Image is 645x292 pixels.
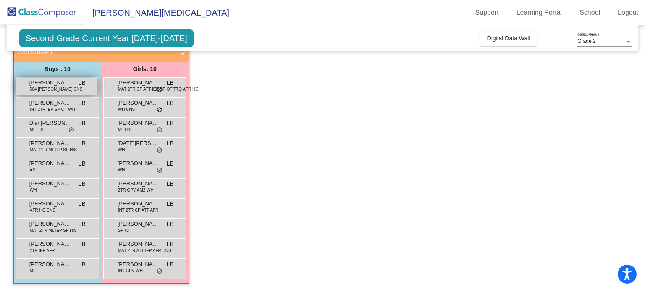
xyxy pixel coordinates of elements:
[68,127,74,134] span: do_not_disturb_alt
[167,79,174,87] span: LB
[469,6,506,19] a: Support
[29,240,71,248] span: [PERSON_NAME]
[157,107,163,113] span: do_not_disturb_alt
[167,139,174,148] span: LB
[79,220,86,229] span: LB
[84,6,229,19] span: [PERSON_NAME][MEDICAL_DATA]
[480,31,537,46] button: Digital Data Wall
[30,86,83,92] span: 504 [PERSON_NAME] CNS
[167,159,174,168] span: LB
[118,139,160,147] span: [DATE][PERSON_NAME]
[118,220,160,228] span: [PERSON_NAME]
[79,159,86,168] span: LB
[29,119,71,127] span: Diar [PERSON_NAME] [PERSON_NAME]
[101,61,189,77] div: Girls: 10
[79,99,86,108] span: LB
[118,159,160,168] span: [PERSON_NAME]
[79,260,86,269] span: LB
[118,207,159,213] span: INT 2TR CP ATT AFR
[30,207,55,213] span: AFR HC CNS
[157,167,163,174] span: do_not_disturb_alt
[167,240,174,249] span: LB
[167,179,174,188] span: LB
[118,147,125,153] span: WH
[30,268,36,274] span: ML
[29,200,71,208] span: [PERSON_NAME]
[79,79,86,87] span: LB
[30,247,55,254] span: 2TR IEP AFR
[167,200,174,208] span: LB
[79,179,86,188] span: LB
[157,268,163,275] span: do_not_disturb_alt
[29,220,71,228] span: [PERSON_NAME]
[79,139,86,148] span: LB
[118,106,135,113] span: WH CNS
[14,44,189,61] mat-expansion-panel-header: Add Student
[167,220,174,229] span: LB
[30,187,37,193] span: WH
[30,227,77,234] span: MAT 2TR ML IEP SP HIS
[30,167,35,173] span: AS
[157,87,163,93] span: do_not_disturb_alt
[29,179,71,188] span: [PERSON_NAME]
[79,240,86,249] span: LB
[118,119,160,127] span: [PERSON_NAME]
[118,247,171,254] span: MAT 2TR ATT IEP AFR CNS
[167,260,174,269] span: LB
[611,6,645,19] a: Logout
[14,61,101,77] div: Boys : 10
[29,79,71,87] span: [PERSON_NAME]
[30,106,75,113] span: INT 2TR IEP SP OT WH
[118,179,160,188] span: [PERSON_NAME]
[167,119,174,128] span: LB
[118,268,143,274] span: INT GPV WH
[118,126,132,133] span: ML HIS
[167,99,174,108] span: LB
[510,6,569,19] a: Learning Portal
[157,147,163,154] span: do_not_disturb_alt
[19,29,194,47] span: Second Grade Current Year [DATE]-[DATE]
[118,79,160,87] span: [PERSON_NAME]
[29,260,71,268] span: [PERSON_NAME]
[577,38,595,44] span: Grade 2
[118,227,132,234] span: SP WH
[573,6,607,19] a: School
[79,119,86,128] span: LB
[30,126,44,133] span: ML HIS
[118,260,160,268] span: [PERSON_NAME]
[30,147,77,153] span: MAT 2TR ML IEP SP HIS
[157,127,163,134] span: do_not_disturb_alt
[29,99,71,107] span: [PERSON_NAME]
[18,47,174,57] mat-panel-title: Add Student
[487,35,530,42] span: Digital Data Wall
[29,139,71,147] span: [PERSON_NAME]
[118,99,160,107] span: [PERSON_NAME]
[29,159,71,168] span: [PERSON_NAME]
[118,187,154,193] span: 2TR GPV AM2 WH
[79,200,86,208] span: LB
[118,200,160,208] span: [PERSON_NAME]
[118,167,125,173] span: WH
[118,240,160,248] span: [PERSON_NAME]
[118,86,199,92] span: MAT 2TR CP ATT IEP SP OT TTQ AFR HC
